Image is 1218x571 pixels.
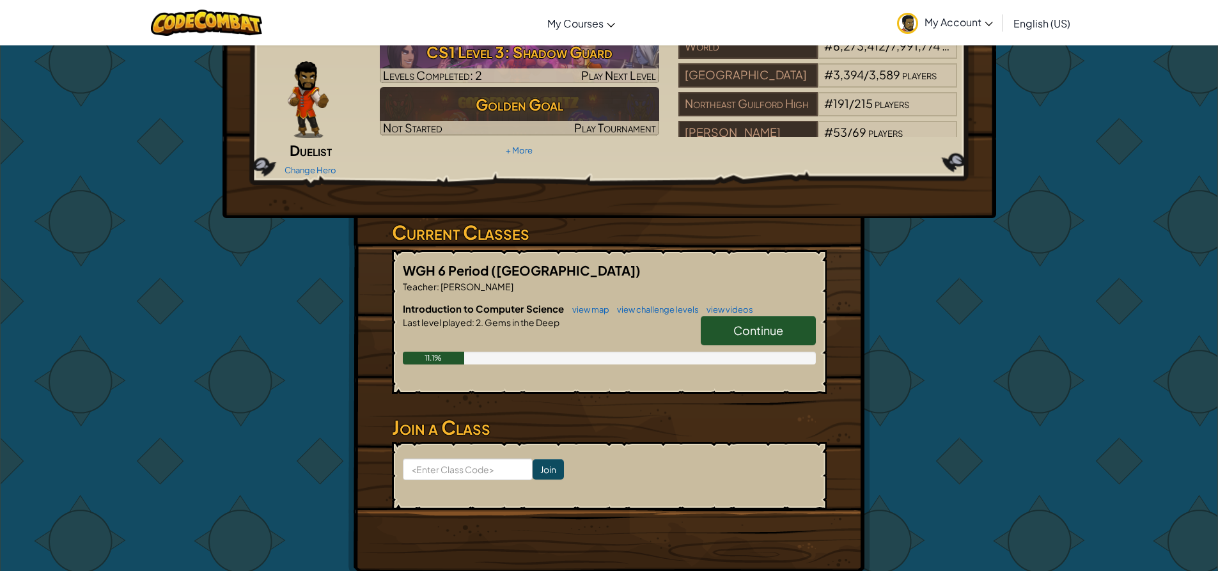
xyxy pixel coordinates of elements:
[847,125,852,139] span: /
[678,35,818,59] div: World
[891,38,940,53] span: 7,991,774
[380,87,659,136] img: Golden Goal
[472,317,474,328] span: :
[1013,17,1070,30] span: English (US)
[824,125,833,139] span: #
[439,281,513,292] span: [PERSON_NAME]
[483,317,559,328] span: Gems in the Deep
[533,459,564,480] input: Join
[700,304,753,315] a: view videos
[678,47,958,61] a: World#6,273,412/7,991,774players
[290,141,332,159] span: Duelist
[383,120,442,135] span: Not Started
[678,121,818,145] div: [PERSON_NAME]
[403,262,491,278] span: WGH 6 Period
[868,125,903,139] span: players
[824,67,833,82] span: #
[403,317,472,328] span: Last level played
[678,63,818,88] div: [GEOGRAPHIC_DATA]
[925,15,993,29] span: My Account
[403,281,437,292] span: Teacher
[380,90,659,119] h3: Golden Goal
[824,38,833,53] span: #
[611,304,699,315] a: view challenge levels
[491,262,641,278] span: ([GEOGRAPHIC_DATA])
[833,96,849,111] span: 191
[833,38,886,53] span: 6,273,412
[875,96,909,111] span: players
[151,10,263,36] img: CodeCombat logo
[852,125,866,139] span: 69
[506,145,533,155] a: + More
[566,304,609,315] a: view map
[403,458,533,480] input: <Enter Class Code>
[733,323,783,338] span: Continue
[581,68,656,82] span: Play Next Level
[437,281,439,292] span: :
[891,3,999,43] a: My Account
[824,96,833,111] span: #
[833,125,847,139] span: 53
[869,67,900,82] span: 3,589
[574,120,656,135] span: Play Tournament
[392,413,827,442] h3: Join a Class
[849,96,854,111] span: /
[864,67,869,82] span: /
[474,317,483,328] span: 2.
[1007,6,1077,40] a: English (US)
[392,218,827,247] h3: Current Classes
[288,61,329,138] img: duelist-pose.png
[403,352,465,364] div: 11.1%
[897,13,918,34] img: avatar
[833,67,864,82] span: 3,394
[678,133,958,148] a: [PERSON_NAME]#53/69players
[678,75,958,90] a: [GEOGRAPHIC_DATA]#3,394/3,589players
[547,17,604,30] span: My Courses
[380,87,659,136] a: Golden GoalNot StartedPlay Tournament
[403,302,566,315] span: Introduction to Computer Science
[383,68,482,82] span: Levels Completed: 2
[902,67,937,82] span: players
[678,104,958,119] a: Northeast Guilford High#191/215players
[285,165,336,175] a: Change Hero
[886,38,891,53] span: /
[678,92,818,116] div: Northeast Guilford High
[380,35,659,83] a: Play Next Level
[380,38,659,66] h3: CS1 Level 3: Shadow Guard
[854,96,873,111] span: 215
[541,6,621,40] a: My Courses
